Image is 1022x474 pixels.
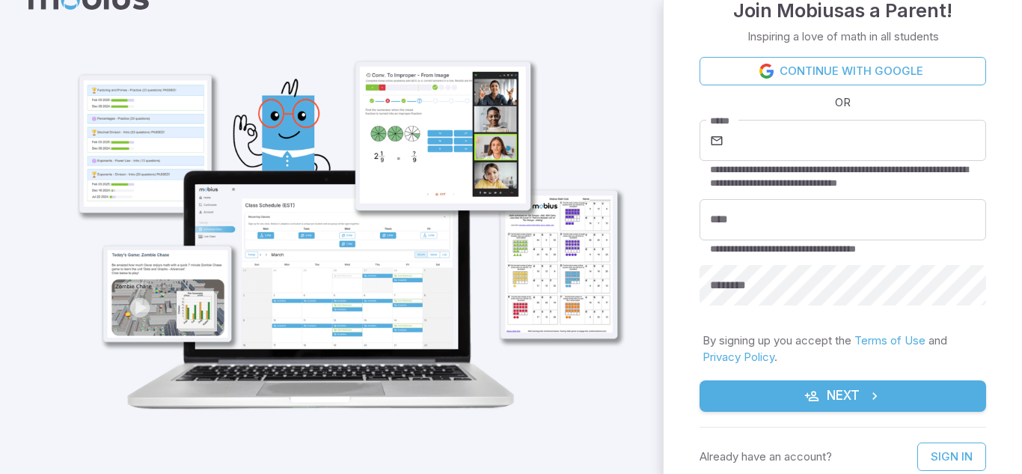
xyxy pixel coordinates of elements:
p: Inspiring a love of math in all students [747,28,939,45]
button: Next [700,380,986,412]
a: Continue with Google [700,57,986,85]
a: Privacy Policy [703,350,774,364]
span: OR [831,94,854,111]
p: Already have an account? [700,449,832,465]
p: By signing up you accept the and . [703,332,983,365]
a: Sign In [917,443,986,471]
a: Terms of Use [854,333,925,347]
